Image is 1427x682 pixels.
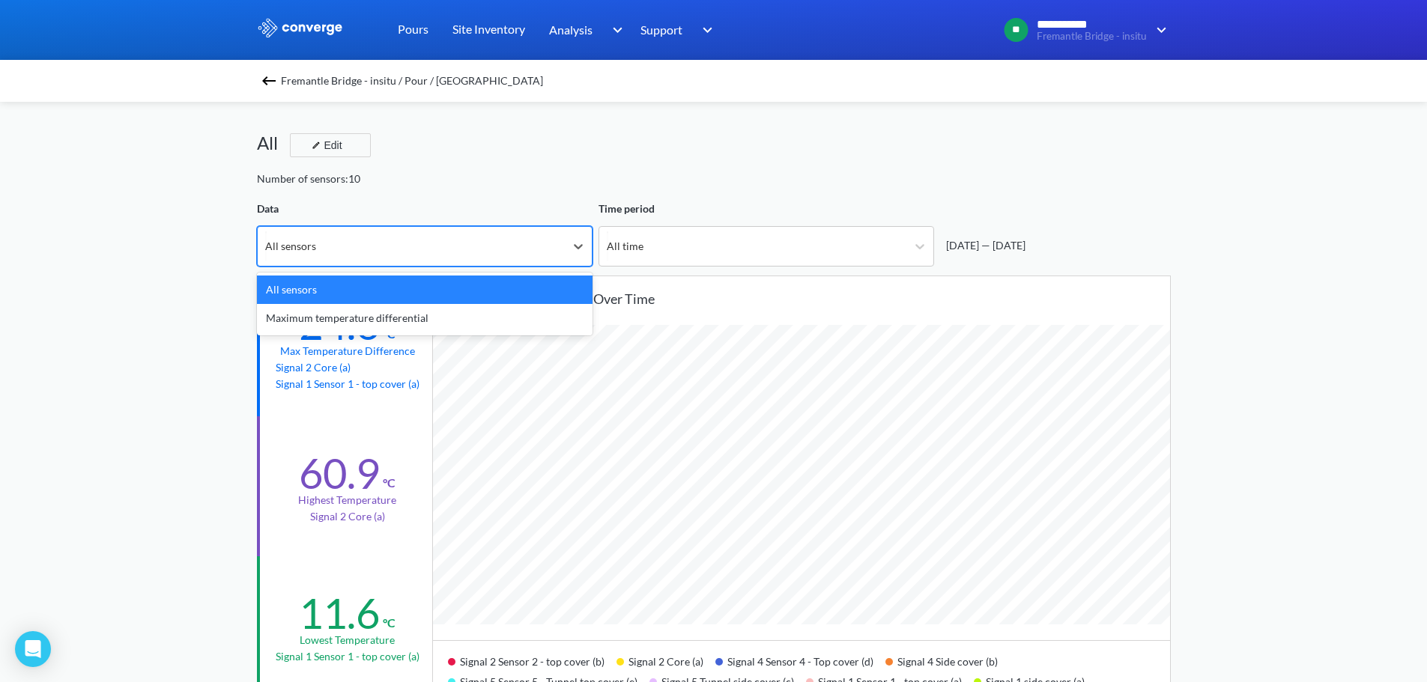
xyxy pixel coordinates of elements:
div: All [257,129,290,157]
div: Temperature recorded over time [457,288,1170,309]
div: Number of sensors: 10 [257,171,360,187]
div: Signal 4 Sensor 4 - Top cover (d) [715,650,885,670]
p: Signal 2 Core (a) [276,359,419,376]
span: Fremantle Bridge - insitu [1037,31,1147,42]
img: downArrow.svg [693,21,717,39]
div: Time period [599,201,934,217]
div: All sensors [257,275,593,304]
img: logo_ewhite.svg [257,18,344,37]
p: Signal 1 Sensor 1 - top cover (a) [276,376,419,392]
img: downArrow.svg [602,21,626,39]
p: Signal 1 Sensor 1 - top cover (a) [276,648,419,665]
div: Lowest temperature [300,632,395,648]
button: Edit [290,133,371,157]
img: edit-icon.svg [312,141,321,150]
div: Open Intercom Messenger [15,631,51,667]
span: Support [640,20,682,39]
span: Analysis [549,20,593,39]
div: Max temperature difference [280,343,415,359]
div: [DATE] — [DATE] [940,237,1025,254]
div: Signal 2 Core (a) [616,650,715,670]
div: 60.9 [299,448,380,499]
div: 11.6 [299,588,380,639]
div: Maximum temperature differential [257,304,593,332]
span: Fremantle Bridge - insitu / Pour / [GEOGRAPHIC_DATA] [281,70,543,91]
div: Signal 4 Side cover (b) [885,650,1010,670]
img: downArrow.svg [1147,21,1171,39]
div: All sensors [265,238,316,255]
p: Signal 2 Core (a) [310,508,385,525]
img: backspace.svg [260,72,278,90]
div: Edit [306,136,345,154]
div: Signal 2 Sensor 2 - top cover (b) [448,650,616,670]
div: Data [257,201,593,217]
div: All time [607,238,643,255]
div: Highest temperature [298,492,396,508]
